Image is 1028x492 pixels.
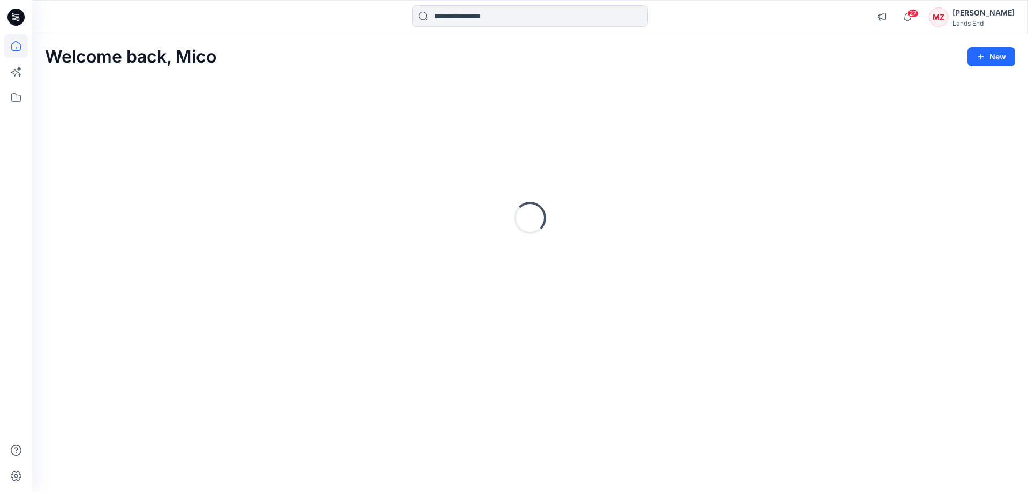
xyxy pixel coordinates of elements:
[45,47,216,67] h2: Welcome back, Mico
[929,7,948,27] div: MZ
[967,47,1015,66] button: New
[953,19,1015,27] div: Lands End
[907,9,919,18] span: 27
[953,6,1015,19] div: [PERSON_NAME]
